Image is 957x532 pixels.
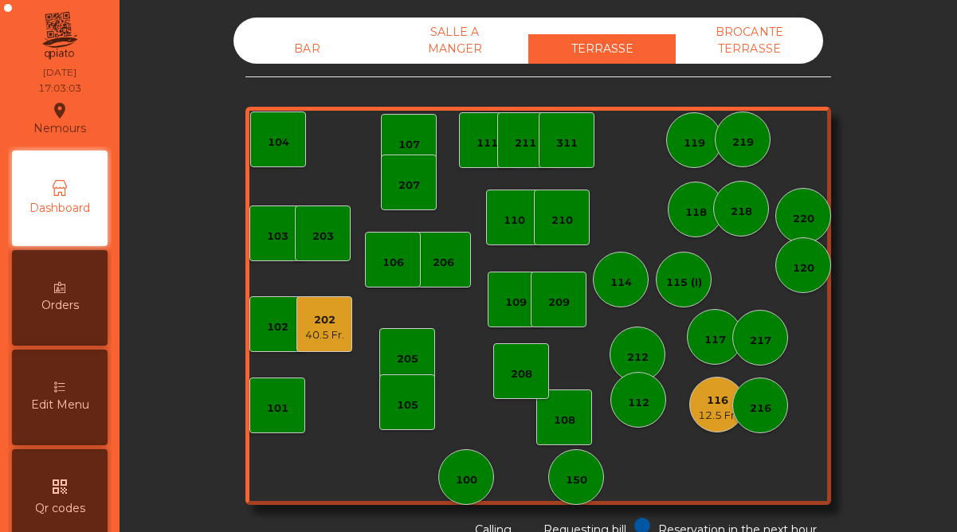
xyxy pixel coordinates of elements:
[233,34,381,64] div: BAR
[610,275,632,291] div: 114
[698,393,737,409] div: 116
[528,34,676,64] div: TERRASSE
[312,229,334,244] div: 203
[566,472,587,488] div: 150
[511,366,532,382] div: 208
[33,99,86,139] div: Nemours
[397,397,418,413] div: 105
[627,350,649,366] div: 212
[548,295,570,311] div: 209
[31,397,89,413] span: Edit Menu
[698,408,737,424] div: 12.5 Fr.
[504,213,525,229] div: 110
[793,211,814,227] div: 220
[305,327,344,343] div: 40.5 Fr.
[433,255,454,271] div: 206
[29,200,90,217] span: Dashboard
[397,351,418,367] div: 205
[43,65,76,80] div: [DATE]
[551,213,573,229] div: 210
[477,135,498,151] div: 111
[381,18,528,64] div: SALLE A MANGER
[50,477,69,496] i: qr_code
[554,413,575,428] div: 108
[676,18,823,64] div: BROCANTE TERRASSE
[666,275,702,291] div: 115 (I)
[35,500,85,517] span: Qr codes
[267,319,288,335] div: 102
[267,401,288,417] div: 101
[505,295,527,311] div: 109
[40,8,79,64] img: qpiato
[793,260,814,276] div: 120
[305,312,344,328] div: 202
[685,205,707,221] div: 118
[556,135,578,151] div: 311
[456,472,477,488] div: 100
[731,204,752,220] div: 218
[50,101,69,120] i: location_on
[684,135,705,151] div: 119
[382,255,404,271] div: 106
[704,332,726,348] div: 117
[398,137,420,153] div: 107
[398,178,420,194] div: 207
[628,395,649,411] div: 112
[515,135,536,151] div: 211
[267,229,288,244] div: 103
[750,333,771,349] div: 217
[38,81,81,96] div: 17:03:03
[41,297,79,314] span: Orders
[750,401,771,417] div: 216
[268,135,289,151] div: 104
[732,135,754,151] div: 219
